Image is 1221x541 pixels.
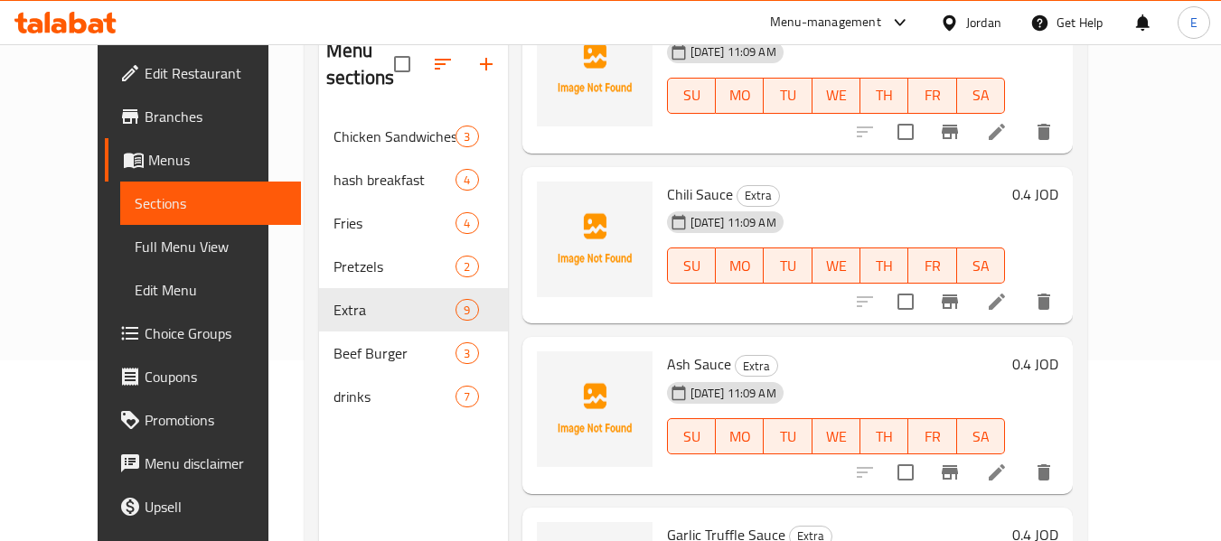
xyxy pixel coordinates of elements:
button: SU [667,418,716,454]
span: TU [771,253,804,279]
span: WE [820,82,853,108]
span: Upsell [145,496,287,518]
span: Coupons [145,366,287,387]
span: Full Menu View [135,236,287,257]
span: MO [723,424,756,450]
a: Edit menu item [986,291,1008,312]
span: FR [916,424,949,450]
span: SA [964,253,998,279]
span: Edit Restaurant [145,62,287,84]
div: Fries [333,212,456,234]
img: Chili Sauce [537,182,653,297]
button: delete [1022,451,1066,494]
button: WE [812,418,860,454]
span: Chicken Sandwiches [333,126,456,147]
div: Fries4 [319,201,508,245]
div: hash breakfast4 [319,158,508,201]
div: hash breakfast [333,169,456,191]
span: Edit Menu [135,279,287,301]
button: FR [908,78,956,114]
span: 7 [456,388,477,406]
span: 4 [456,215,477,232]
button: MO [716,247,764,284]
nav: Menu sections [319,107,508,425]
a: Full Menu View [120,225,302,268]
button: TU [764,247,812,284]
span: TU [771,424,804,450]
span: Branches [145,106,287,127]
button: MO [716,78,764,114]
img: Ash Sauce [537,351,653,467]
a: Edit Restaurant [105,51,302,95]
button: WE [812,78,860,114]
a: Promotions [105,398,302,442]
a: Edit Menu [120,268,302,312]
span: 3 [456,345,477,362]
button: TH [860,418,908,454]
span: Chili Sauce [667,181,733,208]
span: Choice Groups [145,322,287,344]
span: SU [675,424,709,450]
span: SU [675,82,709,108]
span: WE [820,424,853,450]
span: FR [916,253,949,279]
button: SA [957,247,1005,284]
span: drinks [333,386,456,407]
h6: 0.4 JOD [1012,351,1058,377]
button: Add section [465,42,508,86]
button: FR [908,418,956,454]
div: Pretzels2 [319,245,508,288]
div: Extra [735,355,778,377]
span: SA [964,424,998,450]
span: E [1190,13,1198,33]
button: MO [716,418,764,454]
a: Coupons [105,355,302,398]
span: Sort sections [421,42,465,86]
span: [DATE] 11:09 AM [683,214,784,231]
span: Select to update [887,453,925,491]
button: TU [764,78,812,114]
div: Extra9 [319,288,508,331]
span: Beef Burger [333,342,456,364]
span: TH [868,253,901,279]
span: Promotions [145,409,287,431]
a: Upsell [105,485,302,528]
div: items [456,256,478,277]
div: Beef Burger3 [319,331,508,375]
a: Edit menu item [986,121,1008,143]
span: [DATE] 11:09 AM [683,43,784,61]
div: Menu-management [770,12,881,33]
button: TH [860,78,908,114]
span: MO [723,82,756,108]
button: TH [860,247,908,284]
div: items [456,386,478,407]
button: SU [667,247,716,284]
span: Sections [135,192,287,214]
h6: 0.4 JOD [1012,182,1058,207]
span: TH [868,82,901,108]
span: 3 [456,128,477,145]
button: SU [667,78,716,114]
span: TU [771,82,804,108]
span: [DATE] 11:09 AM [683,385,784,402]
span: SA [964,82,998,108]
a: Menu disclaimer [105,442,302,485]
div: items [456,169,478,191]
span: Select all sections [383,45,421,83]
div: items [456,126,478,147]
button: SA [957,78,1005,114]
span: Menus [148,149,287,171]
span: Extra [333,299,456,321]
a: Menus [105,138,302,182]
a: Choice Groups [105,312,302,355]
span: Extra [737,185,779,206]
button: SA [957,418,1005,454]
span: MO [723,253,756,279]
button: Branch-specific-item [928,110,972,154]
div: Jordan [966,13,1001,33]
span: Ash Sauce [667,350,731,378]
div: Pretzels [333,256,456,277]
